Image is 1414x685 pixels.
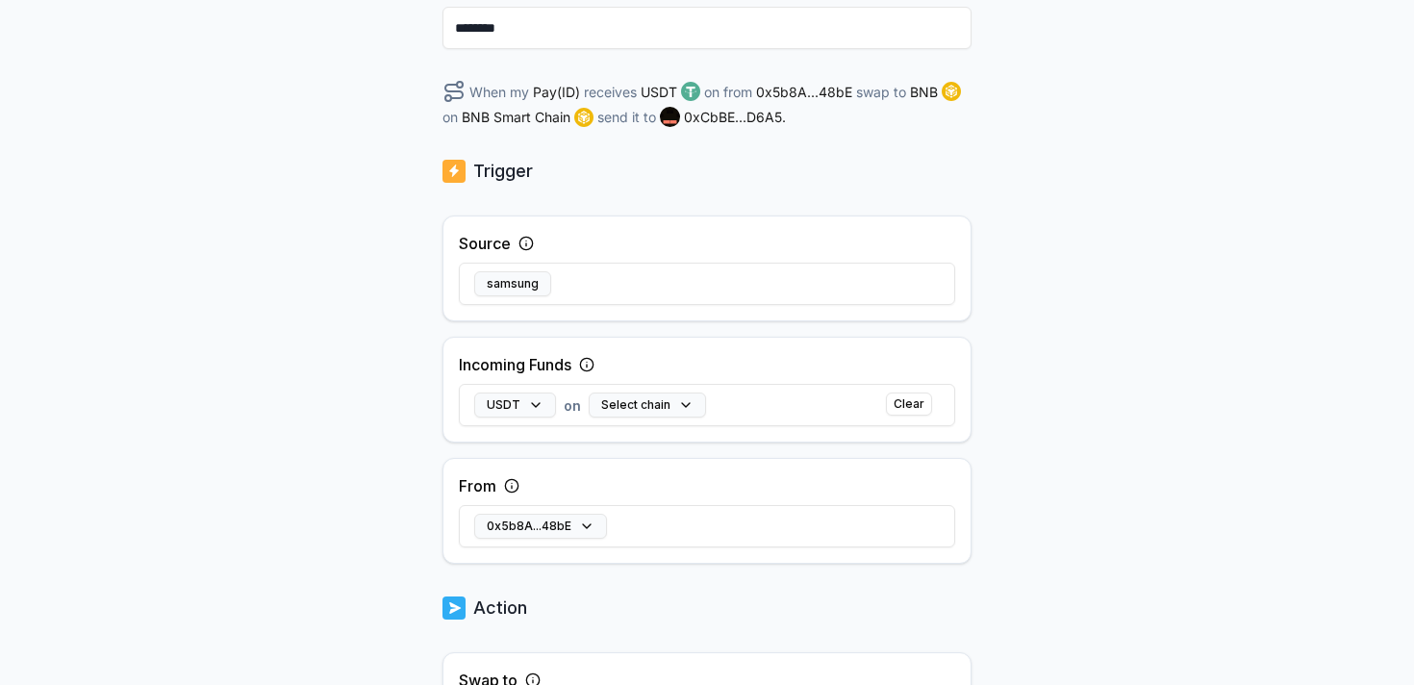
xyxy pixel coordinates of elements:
[442,158,466,185] img: logo
[564,395,581,416] span: on
[474,514,607,539] button: 0x5b8A...48bE
[684,107,786,127] span: 0xCbBE...D6A5 .
[641,82,677,102] span: USDT
[681,82,700,101] img: logo
[474,271,551,296] button: samsung
[442,595,466,622] img: logo
[942,82,961,101] img: logo
[886,393,932,416] button: Clear
[459,353,571,376] label: Incoming Funds
[473,158,533,185] p: Trigger
[459,232,511,255] label: Source
[462,107,570,127] span: BNB Smart Chain
[910,82,938,102] span: BNB
[473,595,527,622] p: Action
[474,393,556,418] button: USDT
[533,82,580,102] span: Pay(ID)
[459,474,496,497] label: From
[442,80,972,127] div: When my receives on from swap to on send it to
[574,108,593,127] img: logo
[756,82,852,102] span: 0x5b8A...48bE
[589,393,706,418] button: Select chain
